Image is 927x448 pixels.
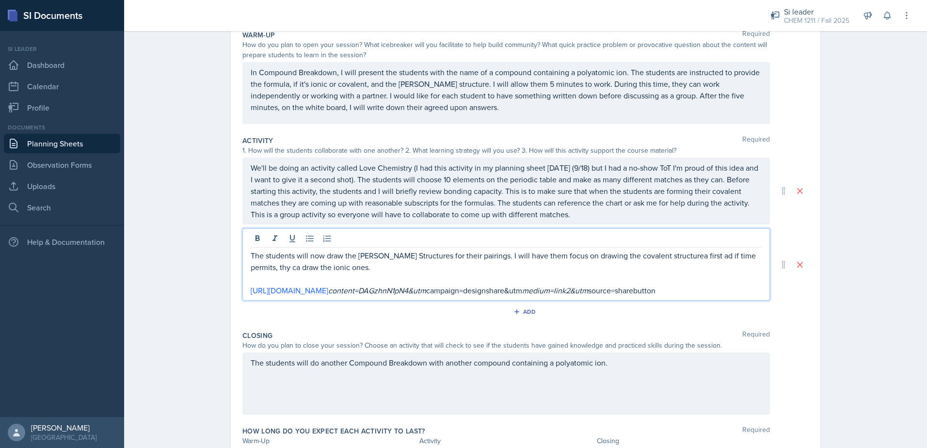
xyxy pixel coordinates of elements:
a: Planning Sheets [4,134,120,153]
span: Required [742,136,770,145]
a: Profile [4,98,120,117]
button: Add [510,304,542,319]
div: CHEM 1211 / Fall 2025 [784,16,849,26]
p: campaign=designshare&utm source=sharebutton [251,285,762,296]
em: content=DAGzhnN1pN4&utm [328,285,426,296]
div: How do you plan to close your session? Choose an activity that will check to see if the students ... [242,340,770,351]
a: Calendar [4,77,120,96]
div: Activity [419,436,592,446]
div: [PERSON_NAME] [31,423,96,432]
div: Add [515,308,536,316]
a: Search [4,198,120,217]
label: Activity [242,136,273,145]
label: Closing [242,331,272,340]
a: Uploads [4,176,120,196]
div: How do you plan to open your session? What icebreaker will you facilitate to help build community... [242,40,770,60]
div: Closing [597,436,770,446]
p: In Compound Breakdown, I will present the students with the name of a compound containing a polya... [251,66,762,113]
div: 1. How will the students collaborate with one another? 2. What learning strategy will you use? 3.... [242,145,770,156]
div: [GEOGRAPHIC_DATA] [31,432,96,442]
span: Required [742,331,770,340]
p: The students will do another Compound Breakdown with another compound containing a polyatomic ion. [251,357,762,368]
p: We'll be doing an activity called Love Chemistry (I had this activity in my planning sheet [DATE]... [251,162,762,220]
a: [URL][DOMAIN_NAME] [251,285,328,296]
a: Observation Forms [4,155,120,175]
label: Warm-Up [242,30,275,40]
label: How long do you expect each activity to last? [242,426,425,436]
div: Documents [4,123,120,132]
span: Required [742,426,770,436]
span: Required [742,30,770,40]
div: Warm-Up [242,436,416,446]
p: The students will now draw the [PERSON_NAME] Structures for their pairings. I will have them focu... [251,250,762,273]
div: Si leader [784,6,849,17]
div: Si leader [4,45,120,53]
em: medium=link2&utm [522,285,588,296]
a: Dashboard [4,55,120,75]
div: Help & Documentation [4,232,120,252]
